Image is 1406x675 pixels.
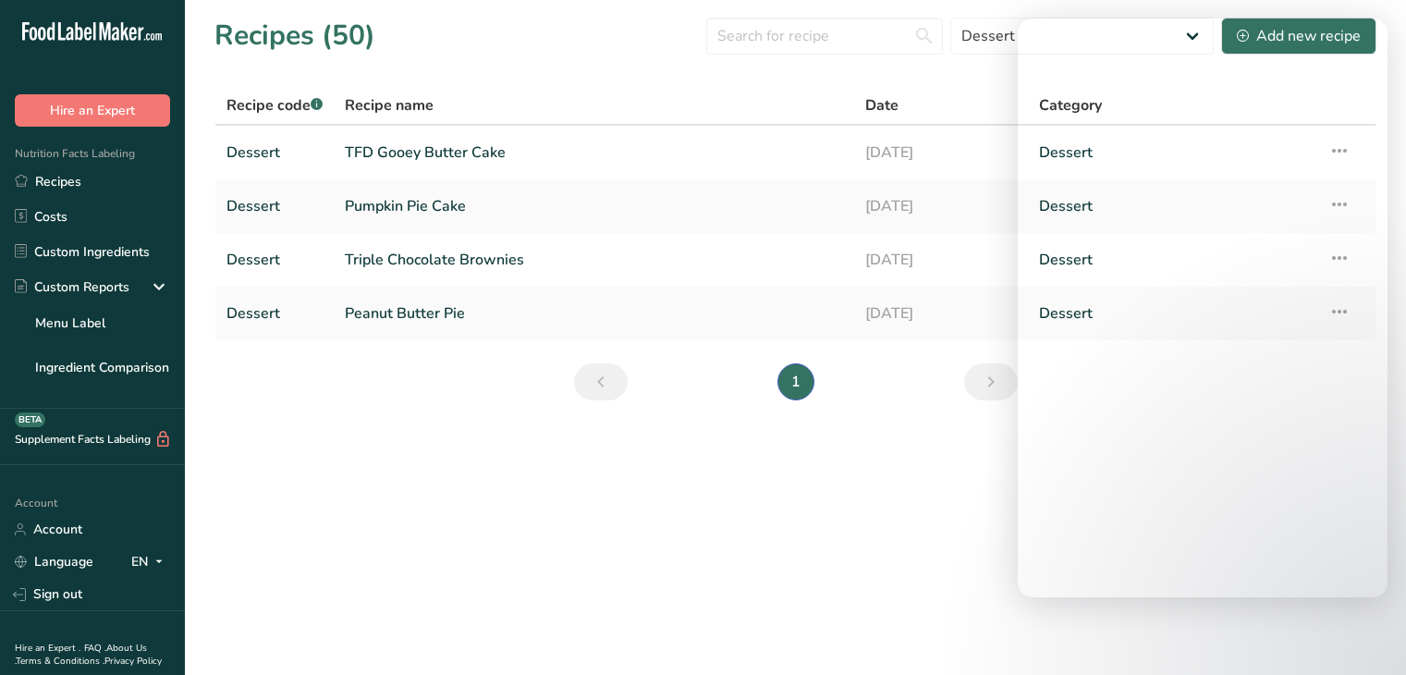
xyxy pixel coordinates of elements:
[131,551,170,573] div: EN
[15,642,147,668] a: About Us .
[16,655,104,668] a: Terms & Conditions .
[15,277,129,297] div: Custom Reports
[865,94,899,117] span: Date
[226,294,323,333] a: Dessert
[1343,612,1388,657] iframe: Intercom live chat
[706,18,943,55] input: Search for recipe
[226,95,323,116] span: Recipe code
[345,294,843,333] a: Peanut Butter Pie
[345,240,843,279] a: Triple Chocolate Brownies
[214,15,375,56] h1: Recipes (50)
[865,133,1017,172] a: [DATE]
[226,133,323,172] a: Dessert
[1018,18,1388,597] iframe: Intercom live chat
[345,94,434,117] span: Recipe name
[865,240,1017,279] a: [DATE]
[104,655,162,668] a: Privacy Policy
[226,187,323,226] a: Dessert
[345,187,843,226] a: Pumpkin Pie Cake
[226,240,323,279] a: Dessert
[15,642,80,655] a: Hire an Expert .
[15,94,170,127] button: Hire an Expert
[865,187,1017,226] a: [DATE]
[84,642,106,655] a: FAQ .
[865,294,1017,333] a: [DATE]
[574,363,628,400] a: Previous page
[15,412,45,427] div: BETA
[964,363,1018,400] a: Next page
[15,546,93,578] a: Language
[345,133,843,172] a: TFD Gooey Butter Cake
[1221,18,1376,55] button: Add new recipe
